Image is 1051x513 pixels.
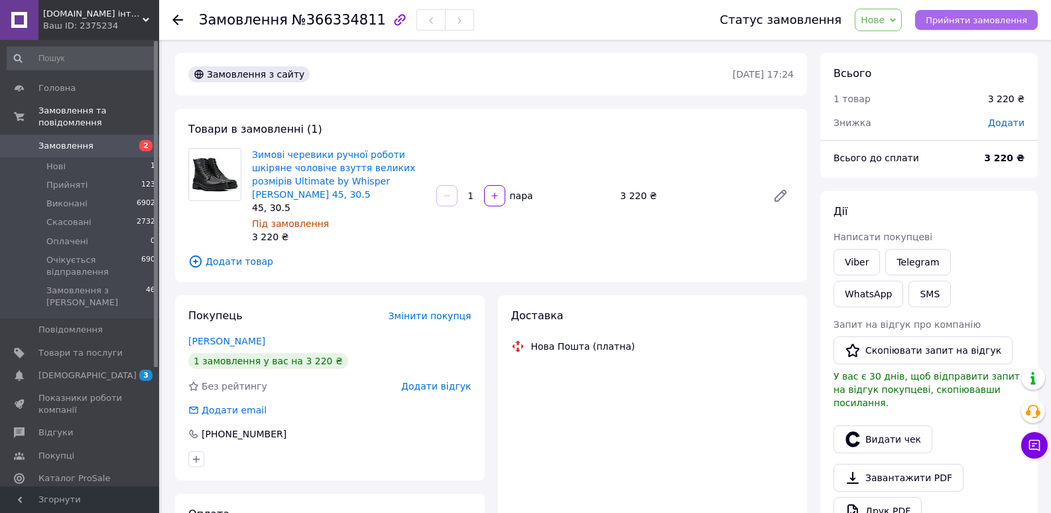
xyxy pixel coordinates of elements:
button: Скопіювати запит на відгук [834,336,1013,364]
span: 2732 [137,216,155,228]
span: Виконані [46,198,88,210]
div: 45, 30.5 [252,201,426,214]
span: №366334811 [292,12,386,28]
span: Скасовані [46,216,92,228]
span: 1 [151,161,155,173]
span: 0 [151,236,155,248]
div: Додати email [187,403,268,417]
a: Viber [834,249,880,275]
span: 690 [141,254,155,278]
span: Оплачені [46,236,88,248]
button: SMS [908,281,951,307]
span: Всього до сплати [834,153,919,163]
span: Дії [834,205,847,218]
span: Додати товар [188,254,794,269]
span: У вас є 30 днів, щоб відправити запит на відгук покупцеві, скопіювавши посилання. [834,371,1020,408]
img: Зимові черевики ручної роботи шкіряне чоловіче взуття великих розмірів Ultimate by Whisper Rosso ... [189,155,241,194]
a: Завантажити PDF [834,464,963,492]
a: Редагувати [767,183,794,209]
div: Додати email [200,403,268,417]
time: [DATE] 17:24 [733,69,794,80]
span: Показники роботи компанії [38,392,123,416]
div: [PHONE_NUMBER] [200,427,288,441]
span: 46 [146,285,155,309]
div: пара [507,189,534,202]
a: Зимові черевики ручної роботи шкіряне чоловіче взуття великих розмірів Ultimate by Whisper [PERSO... [252,149,415,200]
div: 3 220 ₴ [252,230,426,244]
span: Замовлення [38,140,93,152]
div: Нова Пошта (платна) [528,340,639,353]
span: Замовлення та повідомлення [38,105,159,129]
span: Повідомлення [38,324,103,336]
span: Нові [46,161,66,173]
button: Прийняти замовлення [915,10,1038,30]
span: Змінити покупця [389,311,471,321]
button: Чат з покупцем [1021,432,1048,459]
div: 3 220 ₴ [988,92,1024,106]
span: 6902 [137,198,155,210]
span: 3 [139,370,153,381]
div: Замовлення з сайту [188,66,310,82]
span: Замовлення [199,12,288,28]
span: Відгуки [38,427,73,439]
span: Написати покупцеві [834,232,932,242]
span: Всього [834,67,871,80]
div: Ваш ID: 2375234 [43,20,159,32]
span: Додати відгук [401,381,471,392]
span: Покупці [38,450,74,462]
a: [PERSON_NAME] [188,336,265,346]
span: Додати [988,117,1024,128]
span: Без рейтингу [202,381,267,392]
span: Головна [38,82,76,94]
span: Під замовлення [252,218,329,229]
input: Пошук [7,46,156,70]
a: Telegram [885,249,950,275]
span: Прийняти замовлення [926,15,1027,25]
span: Доставка [511,309,564,322]
span: Запит на відгук про компанію [834,319,981,330]
span: Знижка [834,117,871,128]
span: Нове [861,15,885,25]
span: [DEMOGRAPHIC_DATA] [38,370,137,382]
div: 1 замовлення у вас на 3 220 ₴ [188,353,348,369]
div: Статус замовлення [720,13,842,27]
b: 3 220 ₴ [984,153,1024,163]
span: 1 товар [834,94,871,104]
div: 3 220 ₴ [615,186,762,205]
a: WhatsApp [834,281,903,307]
span: Каталог ProSale [38,473,110,484]
span: Товари в замовленні (1) [188,123,322,135]
span: Замовлення з [PERSON_NAME] [46,285,146,309]
span: 2 [139,140,153,151]
div: Повернутися назад [172,13,183,27]
span: Очікується відправлення [46,254,141,278]
button: Видати чек [834,425,932,453]
span: 123 [141,179,155,191]
span: Прийняті [46,179,88,191]
span: Badden.com.ua інтернет магазин чоловічого та жіночого взуття великих розмірів [43,8,143,20]
span: Товари та послуги [38,347,123,359]
span: Покупець [188,309,243,322]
